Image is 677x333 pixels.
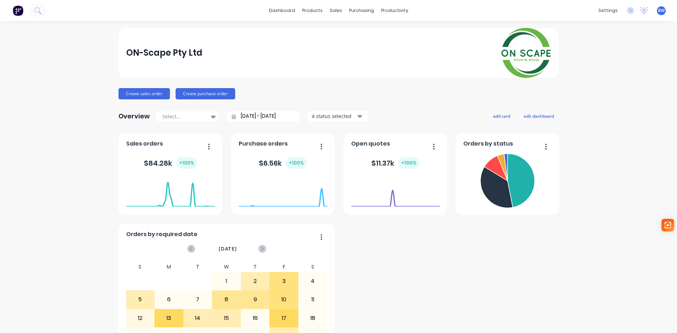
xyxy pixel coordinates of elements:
img: ON-Scape Pty Ltd [501,28,551,78]
div: 8 [212,291,240,308]
img: Factory [13,5,23,16]
div: 18 [299,309,327,327]
span: [DATE] [219,245,237,253]
button: add card [488,111,515,121]
div: T [241,262,270,272]
button: Create sales order [118,88,170,99]
div: 13 [155,309,183,327]
div: 14 [184,309,212,327]
div: 16 [241,309,269,327]
div: $ 84.28k [144,157,197,169]
div: 10 [270,291,298,308]
div: + 100 % [176,157,197,169]
div: sales [326,5,346,16]
div: $ 11.37k [371,157,419,169]
div: ON-Scape Pty Ltd [126,46,202,60]
div: 1 [212,272,240,290]
div: T [183,262,212,272]
div: 15 [212,309,240,327]
span: Sales orders [126,140,163,148]
div: 4 [299,272,327,290]
div: 17 [270,309,298,327]
button: edit dashboard [519,111,559,121]
div: 6 [155,291,183,308]
div: 4 status selected [312,112,356,120]
div: 3 [270,272,298,290]
span: Purchase orders [239,140,288,148]
a: dashboard [266,5,299,16]
div: settings [595,5,621,16]
div: M [154,262,183,272]
div: purchasing [346,5,378,16]
div: S [298,262,327,272]
div: productivity [378,5,412,16]
div: W [212,262,241,272]
button: Create purchase order [176,88,235,99]
div: 9 [241,291,269,308]
div: products [299,5,326,16]
div: 5 [126,291,154,308]
div: F [269,262,298,272]
span: BW [658,7,665,14]
button: 4 status selected [308,111,368,122]
div: 12 [126,309,154,327]
div: 11 [299,291,327,308]
div: 2 [241,272,269,290]
div: 7 [184,291,212,308]
span: Orders by status [463,140,513,148]
div: S [126,262,155,272]
div: + 100 % [286,157,307,169]
div: $ 6.56k [259,157,307,169]
div: Overview [118,109,150,123]
div: + 100 % [398,157,419,169]
span: Open quotes [351,140,390,148]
